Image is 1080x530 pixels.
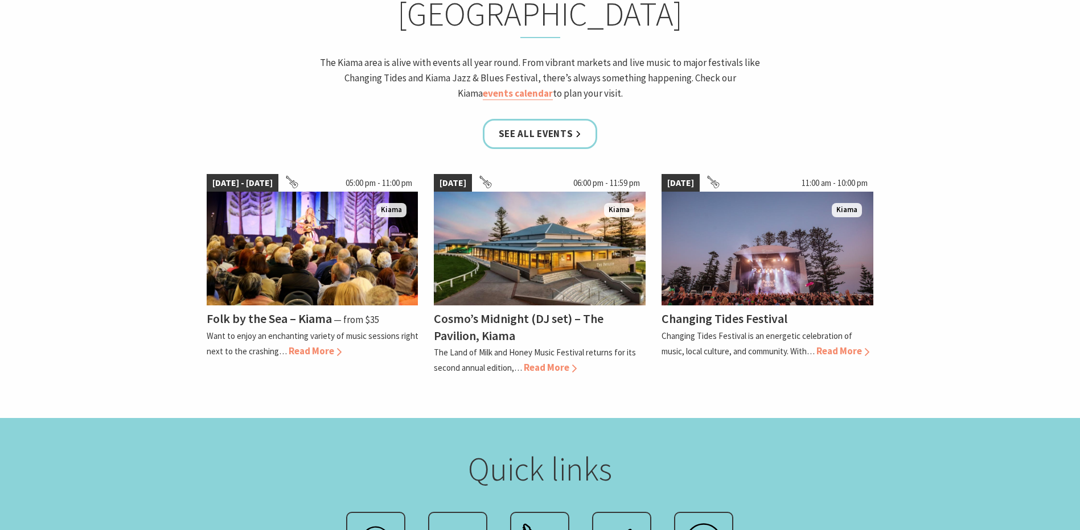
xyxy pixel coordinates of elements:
[317,449,763,489] h2: Quick links
[289,345,342,357] span: Read More
[207,192,418,305] img: Folk by the Sea - Showground Pavilion
[483,119,598,149] a: See all Events
[796,174,873,192] span: 11:00 am - 10:00 pm
[376,203,406,217] span: Kiama
[207,310,332,326] h4: Folk by the Sea – Kiama
[434,174,472,192] span: [DATE]
[662,174,700,192] span: [DATE]
[434,174,646,375] a: [DATE] 06:00 pm - 11:59 pm Land of Milk an Honey Festival Kiama Cosmo’s Midnight (DJ set) – The P...
[816,345,869,357] span: Read More
[662,192,873,305] img: Changing Tides Main Stage
[662,174,873,375] a: [DATE] 11:00 am - 10:00 pm Changing Tides Main Stage Kiama Changing Tides Festival Changing Tides...
[207,174,418,375] a: [DATE] - [DATE] 05:00 pm - 11:00 pm Folk by the Sea - Showground Pavilion Kiama Folk by the Sea –...
[434,192,646,305] img: Land of Milk an Honey Festival
[662,310,787,326] h4: Changing Tides Festival
[832,203,862,217] span: Kiama
[207,174,278,192] span: [DATE] - [DATE]
[207,330,418,357] p: Want to enjoy an enchanting variety of music sessions right next to the crashing…
[662,330,852,357] p: Changing Tides Festival is an energetic celebration of music, local culture, and community. With…
[434,347,636,373] p: The Land of Milk and Honey Music Festival returns for its second annual edition,…
[334,313,379,326] span: ⁠— from $35
[483,87,553,100] a: events calendar
[434,310,603,343] h4: Cosmo’s Midnight (DJ set) – The Pavilion, Kiama
[568,174,646,192] span: 06:00 pm - 11:59 pm
[317,55,763,102] p: The Kiama area is alive with events all year round. From vibrant markets and live music to major ...
[604,203,634,217] span: Kiama
[340,174,418,192] span: 05:00 pm - 11:00 pm
[524,361,577,374] span: Read More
